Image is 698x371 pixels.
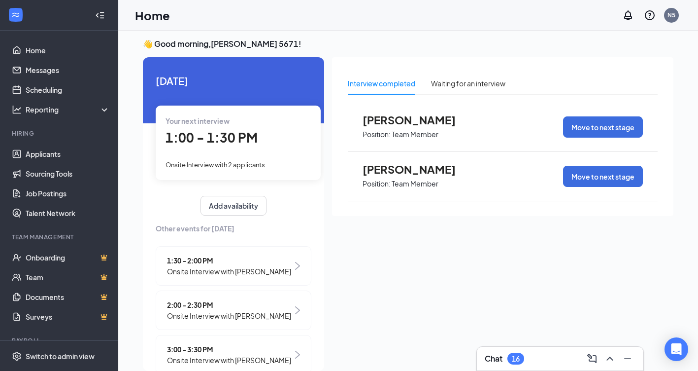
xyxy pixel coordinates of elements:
a: Talent Network [26,203,110,223]
svg: Analysis [12,105,22,114]
span: 3:00 - 3:30 PM [167,344,291,355]
span: [PERSON_NAME] [363,113,471,126]
button: ComposeMessage [584,351,600,367]
span: 1:30 - 2:00 PM [167,255,291,266]
svg: Collapse [95,10,105,20]
a: Job Postings [26,184,110,203]
svg: ComposeMessage [586,353,598,365]
h3: 👋 Good morning, [PERSON_NAME] 5671 ! [143,38,673,49]
h1: Home [135,7,170,24]
p: Position: [363,130,391,139]
svg: WorkstreamLogo [11,10,21,20]
h3: Chat [485,353,502,364]
button: Move to next stage [563,116,643,138]
span: [PERSON_NAME] [363,163,471,176]
div: 16 [512,355,520,363]
a: DocumentsCrown [26,287,110,307]
a: Applicants [26,144,110,164]
div: N5 [667,11,675,19]
div: Reporting [26,105,110,114]
svg: Minimize [622,353,633,365]
span: [DATE] [156,73,311,88]
span: 2:00 - 2:30 PM [167,299,291,310]
svg: ChevronUp [604,353,616,365]
a: Scheduling [26,80,110,100]
p: Team Member [392,130,438,139]
span: Onsite Interview with [PERSON_NAME] [167,355,291,366]
svg: QuestionInfo [644,9,656,21]
button: Add availability [200,196,266,216]
svg: Settings [12,351,22,361]
a: Home [26,40,110,60]
a: SurveysCrown [26,307,110,327]
div: Interview completed [348,78,415,89]
span: Onsite Interview with 2 applicants [166,161,265,169]
div: Payroll [12,336,108,345]
button: Minimize [620,351,635,367]
p: Team Member [392,179,438,188]
button: ChevronUp [602,351,618,367]
span: Onsite Interview with [PERSON_NAME] [167,266,291,277]
a: Messages [26,60,110,80]
svg: Notifications [622,9,634,21]
div: Open Intercom Messenger [665,337,688,361]
span: Other events for [DATE] [156,223,311,234]
div: Waiting for an interview [431,78,505,89]
button: Move to next stage [563,166,643,187]
span: 1:00 - 1:30 PM [166,129,258,146]
a: OnboardingCrown [26,248,110,267]
span: Onsite Interview with [PERSON_NAME] [167,310,291,321]
div: Switch to admin view [26,351,95,361]
p: Position: [363,179,391,188]
a: Sourcing Tools [26,164,110,184]
a: TeamCrown [26,267,110,287]
div: Team Management [12,233,108,241]
div: Hiring [12,129,108,138]
span: Your next interview [166,116,230,125]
